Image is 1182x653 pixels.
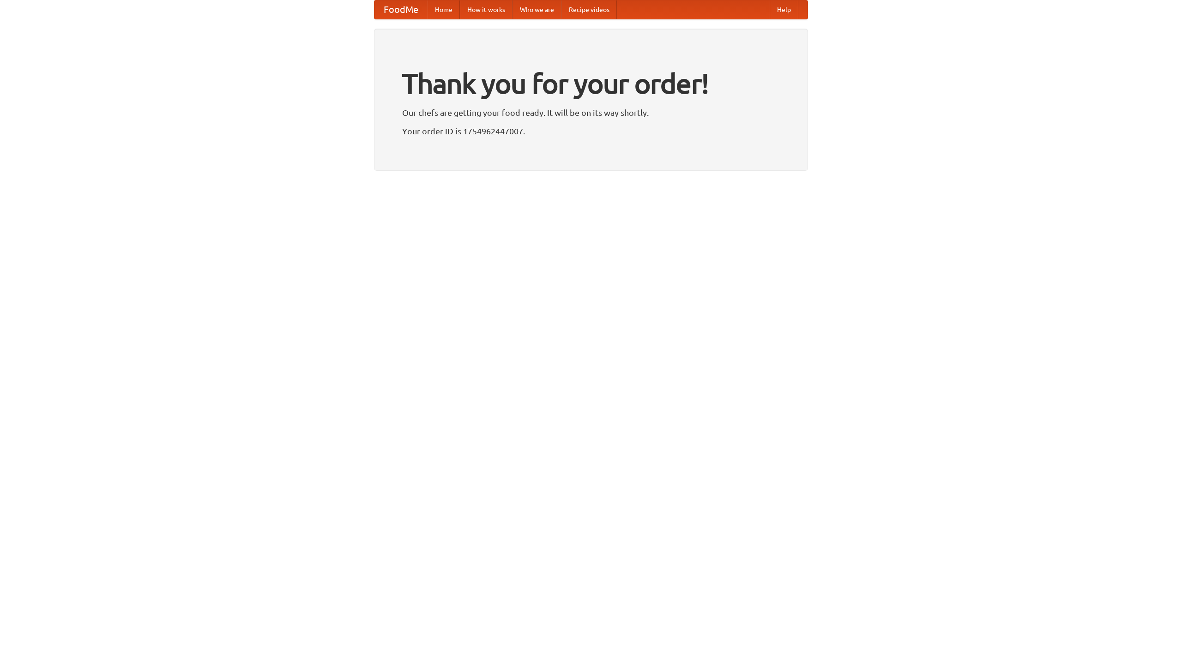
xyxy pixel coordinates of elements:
h1: Thank you for your order! [402,61,780,106]
p: Our chefs are getting your food ready. It will be on its way shortly. [402,106,780,120]
a: FoodMe [374,0,428,19]
a: How it works [460,0,513,19]
a: Home [428,0,460,19]
p: Your order ID is 1754962447007. [402,124,780,138]
a: Help [770,0,798,19]
a: Recipe videos [561,0,617,19]
a: Who we are [513,0,561,19]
